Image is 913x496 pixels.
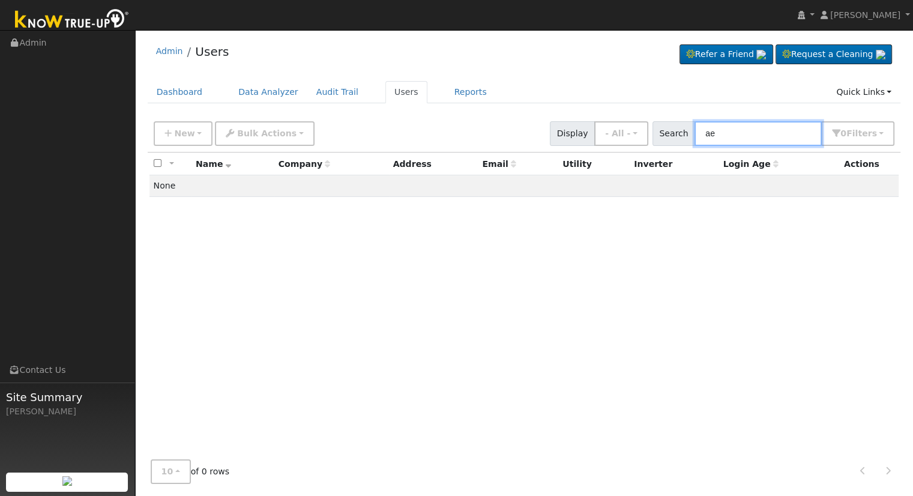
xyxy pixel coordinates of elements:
span: Days since last login [723,159,779,169]
div: Address [393,158,474,171]
span: 10 [161,467,173,476]
button: 0Filters [821,121,894,146]
div: [PERSON_NAME] [6,405,128,418]
button: Bulk Actions [215,121,314,146]
img: retrieve [876,50,885,59]
a: Dashboard [148,81,212,103]
a: Users [385,81,427,103]
button: 10 [151,459,191,484]
div: Inverter [634,158,714,171]
img: retrieve [756,50,766,59]
button: - All - [594,121,648,146]
span: Site Summary [6,389,128,405]
span: s [872,129,876,138]
a: Refer a Friend [679,44,773,65]
span: Display [550,121,595,146]
span: New [174,129,194,138]
span: Email [482,159,516,169]
a: Admin [156,46,183,56]
img: Know True-Up [9,7,135,34]
span: Filter [846,129,877,138]
a: Quick Links [827,81,900,103]
a: Users [195,44,229,59]
span: of 0 rows [151,459,230,484]
span: Search [652,121,695,146]
input: Search [695,121,822,146]
div: Utility [562,158,625,171]
span: Bulk Actions [237,129,297,138]
span: [PERSON_NAME] [830,10,900,20]
a: Data Analyzer [229,81,307,103]
div: Actions [844,158,894,171]
a: Reports [445,81,496,103]
td: None [149,175,899,197]
a: Request a Cleaning [776,44,892,65]
img: retrieve [62,476,72,486]
a: Audit Trail [307,81,367,103]
span: Name [196,159,231,169]
span: Company name [279,159,330,169]
button: New [154,121,213,146]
